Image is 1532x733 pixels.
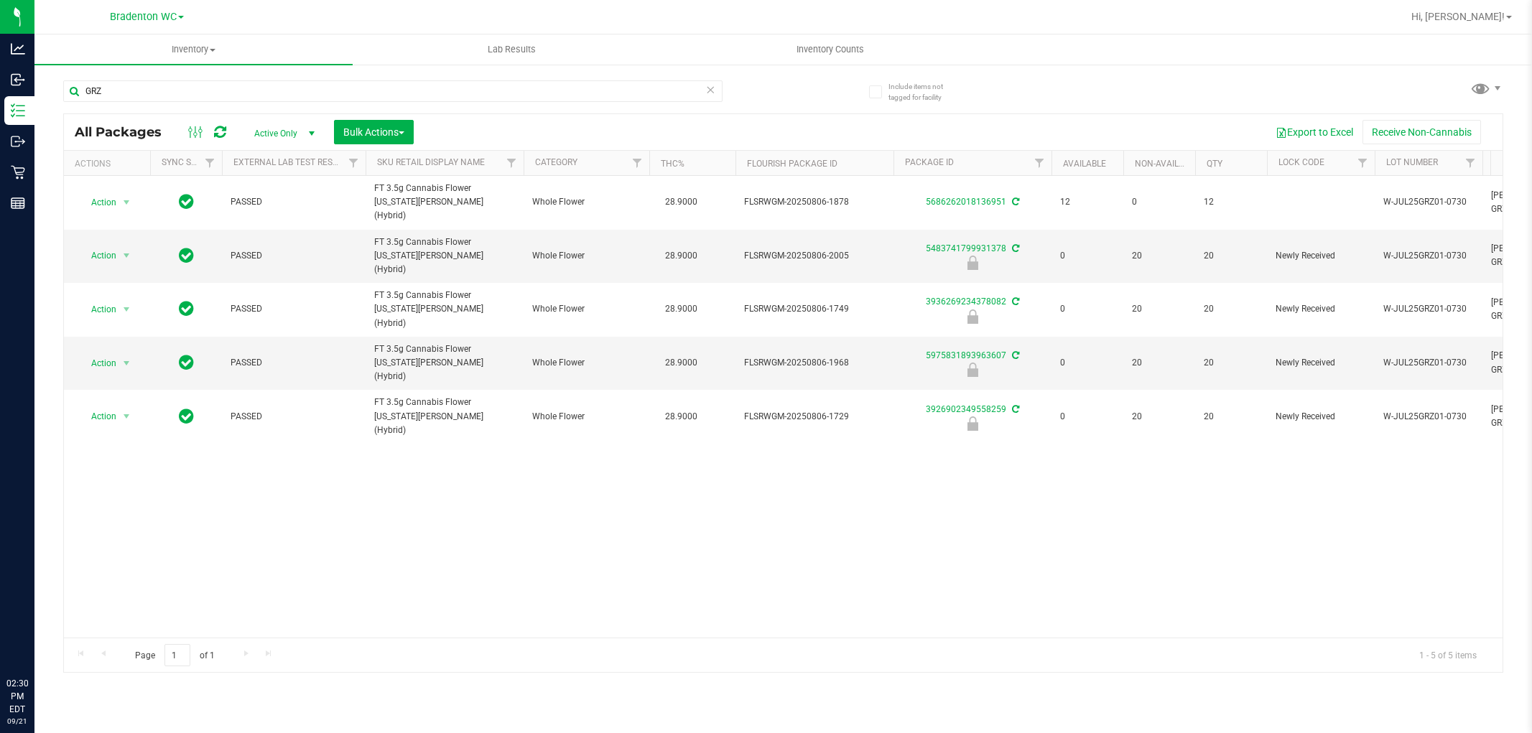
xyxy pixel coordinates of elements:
inline-svg: Inbound [11,73,25,87]
span: Whole Flower [532,356,641,370]
span: Sync from Compliance System [1010,404,1019,414]
span: FT 3.5g Cannabis Flower [US_STATE][PERSON_NAME] (Hybrid) [374,289,515,330]
span: FLSRWGM-20250806-1729 [744,410,885,424]
a: 5686262018136951 [926,197,1006,207]
span: Newly Received [1276,302,1366,316]
span: Inventory [34,43,353,56]
inline-svg: Analytics [11,42,25,56]
span: Bradenton WC [110,11,177,23]
span: 0 [1060,249,1115,263]
span: Action [78,406,117,426]
a: Sync Status [162,157,217,167]
span: select [118,299,136,319]
span: FT 3.5g Cannabis Flower [US_STATE][PERSON_NAME] (Hybrid) [374,342,515,384]
span: FLSRWGM-20250806-2005 [744,249,885,263]
span: 28.9000 [658,192,705,213]
a: Lab Results [353,34,671,65]
span: select [118,192,136,213]
span: In Sync [179,192,194,212]
span: W-JUL25GRZ01-0730 [1383,302,1474,316]
span: Whole Flower [532,410,641,424]
a: Filter [1028,151,1051,175]
span: 28.9000 [658,246,705,266]
span: Action [78,299,117,319]
div: Newly Received [891,363,1054,377]
span: 20 [1132,356,1187,370]
a: Inventory [34,34,353,65]
a: Qty [1207,159,1222,169]
div: Newly Received [891,309,1054,324]
span: W-JUL25GRZ01-0730 [1383,410,1474,424]
input: 1 [164,644,190,666]
a: Filter [1459,151,1482,175]
span: In Sync [179,299,194,319]
inline-svg: Reports [11,196,25,210]
a: Non-Available [1135,159,1199,169]
a: Filter [500,151,524,175]
div: Actions [75,159,144,169]
button: Bulk Actions [334,120,414,144]
span: Page of 1 [123,644,226,666]
a: 3926902349558259 [926,404,1006,414]
a: Filter [198,151,222,175]
a: Lock Code [1278,157,1324,167]
span: Inventory Counts [777,43,883,56]
span: Sync from Compliance System [1010,197,1019,207]
div: Newly Received [891,256,1054,270]
span: 20 [1132,410,1187,424]
iframe: Resource center [14,618,57,661]
span: Whole Flower [532,249,641,263]
a: 5483741799931378 [926,243,1006,253]
button: Receive Non-Cannabis [1362,120,1481,144]
span: 20 [1204,302,1258,316]
inline-svg: Outbound [11,134,25,149]
span: Newly Received [1276,356,1366,370]
span: 12 [1204,195,1258,209]
span: 12 [1060,195,1115,209]
a: Lot Number [1386,157,1438,167]
span: FLSRWGM-20250806-1878 [744,195,885,209]
span: W-JUL25GRZ01-0730 [1383,356,1474,370]
p: 02:30 PM EDT [6,677,28,716]
span: Action [78,192,117,213]
a: Filter [342,151,366,175]
span: 28.9000 [658,299,705,319]
a: 5975831893963607 [926,350,1006,360]
a: 3936269234378082 [926,297,1006,307]
a: Category [535,157,577,167]
span: Whole Flower [532,302,641,316]
span: FT 3.5g Cannabis Flower [US_STATE][PERSON_NAME] (Hybrid) [374,396,515,437]
span: FT 3.5g Cannabis Flower [US_STATE][PERSON_NAME] (Hybrid) [374,235,515,277]
span: Include items not tagged for facility [888,81,960,103]
span: 0 [1060,302,1115,316]
span: FT 3.5g Cannabis Flower [US_STATE][PERSON_NAME] (Hybrid) [374,182,515,223]
inline-svg: Inventory [11,103,25,118]
span: Action [78,353,117,373]
a: Package ID [905,157,954,167]
inline-svg: Retail [11,165,25,179]
a: Available [1063,159,1106,169]
span: 1 - 5 of 5 items [1408,644,1488,666]
span: PASSED [231,302,357,316]
span: 20 [1132,302,1187,316]
input: Search Package ID, Item Name, SKU, Lot or Part Number... [63,80,723,102]
button: Export to Excel [1266,120,1362,144]
span: W-JUL25GRZ01-0730 [1383,195,1474,209]
span: In Sync [179,353,194,373]
span: All Packages [75,124,176,140]
span: In Sync [179,406,194,426]
a: Inventory Counts [671,34,989,65]
div: Newly Received [891,416,1054,431]
a: External Lab Test Result [233,157,346,167]
span: Bulk Actions [343,126,404,138]
span: select [118,406,136,426]
span: FLSRWGM-20250806-1749 [744,302,885,316]
span: W-JUL25GRZ01-0730 [1383,249,1474,263]
span: Newly Received [1276,249,1366,263]
span: Sync from Compliance System [1010,243,1019,253]
span: Clear [706,80,716,99]
span: FLSRWGM-20250806-1968 [744,356,885,370]
span: select [118,353,136,373]
a: Sku Retail Display Name [377,157,485,167]
span: 20 [1204,410,1258,424]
